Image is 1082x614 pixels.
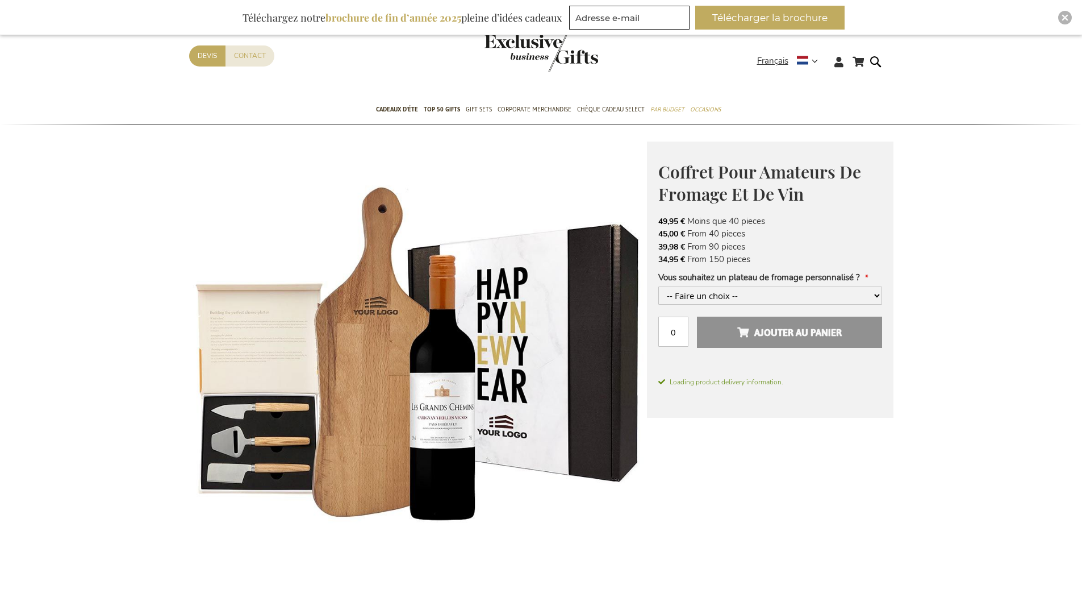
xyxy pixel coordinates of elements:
b: brochure de fin d’année 2025 [325,11,461,24]
a: Cadeaux D'Éte [376,96,418,125]
a: Par budget [650,96,684,125]
a: Gift Sets [466,96,492,125]
span: 49,95 € [658,216,685,227]
span: 34,95 € [658,254,685,265]
a: Chèque Cadeau Select [577,96,645,125]
a: Occasions [690,96,721,125]
span: Loading product delivery information. [658,377,882,387]
span: Cadeaux D'Éte [376,103,418,115]
a: store logo [484,34,541,72]
span: 45,00 € [658,229,685,239]
img: Exclusive Business gifts logo [484,34,598,72]
input: Adresse e-mail [569,6,690,30]
button: Télécharger la brochure [695,6,845,30]
span: Occasions [690,103,721,115]
a: Corporate Merchandise [498,96,571,125]
span: TOP 50 Gifts [424,103,460,115]
div: Close [1058,11,1072,24]
a: Devis [189,45,225,67]
span: Gift Sets [466,103,492,115]
input: Qté [658,317,688,347]
a: TOP 50 Gifts [424,96,460,125]
div: Téléchargez notre pleine d’idées cadeaux [237,6,567,30]
form: marketing offers and promotions [569,6,693,33]
span: 39,98 € [658,242,685,252]
li: From 40 pieces [658,227,882,240]
li: From 90 pieces [658,240,882,253]
span: Par budget [650,103,684,115]
span: Français [757,55,788,68]
span: Corporate Merchandise [498,103,571,115]
li: Moins que 40 pieces [658,215,882,227]
span: Chèque Cadeau Select [577,103,645,115]
img: Cheese & Wine Lovers Box [189,142,647,599]
span: Coffret Pour Amateurs De Fromage Et De Vin [658,160,861,205]
a: Contact [225,45,274,67]
li: From 150 pieces [658,253,882,265]
span: Vous souhaitez un plateau de fromage personnalisé ? [658,272,860,283]
img: Close [1062,14,1068,21]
